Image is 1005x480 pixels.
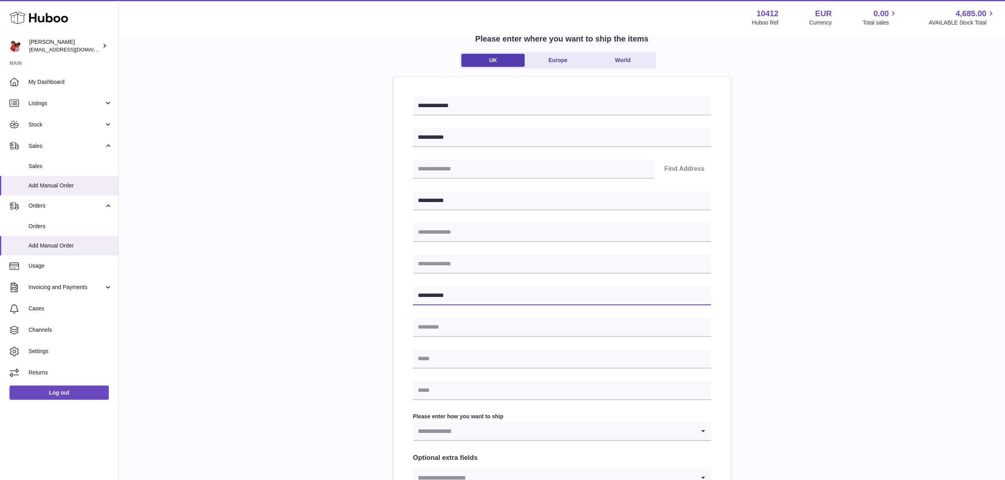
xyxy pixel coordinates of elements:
[28,78,112,86] span: My Dashboard
[752,19,779,26] div: Huboo Ref
[815,8,832,19] strong: EUR
[413,413,711,420] label: Please enter how you want to ship
[413,454,711,463] h2: Optional extra fields
[929,8,996,26] a: 4,685.00 AVAILABLE Stock Total
[29,46,116,53] span: [EMAIL_ADDRESS][DOMAIN_NAME]
[413,422,711,441] div: Search for option
[28,262,112,270] span: Usage
[28,348,112,355] span: Settings
[9,386,109,400] a: Log out
[591,54,654,67] a: World
[28,163,112,170] span: Sales
[461,54,525,67] a: UK
[28,223,112,230] span: Orders
[28,182,112,189] span: Add Manual Order
[28,326,112,334] span: Channels
[757,8,779,19] strong: 10412
[28,242,112,249] span: Add Manual Order
[28,369,112,376] span: Returns
[863,19,898,26] span: Total sales
[929,19,996,26] span: AVAILABLE Stock Total
[28,142,104,150] span: Sales
[526,54,590,67] a: Europe
[9,40,21,52] img: internalAdmin-10412@internal.huboo.com
[810,19,832,26] div: Currency
[413,422,695,440] input: Search for option
[28,121,104,129] span: Stock
[28,100,104,107] span: Listings
[956,8,986,19] span: 4,685.00
[28,283,104,291] span: Invoicing and Payments
[29,38,100,53] div: [PERSON_NAME]
[863,8,898,26] a: 0.00 Total sales
[475,34,649,44] h2: Please enter where you want to ship the items
[28,202,104,210] span: Orders
[28,305,112,312] span: Cases
[874,8,889,19] span: 0.00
